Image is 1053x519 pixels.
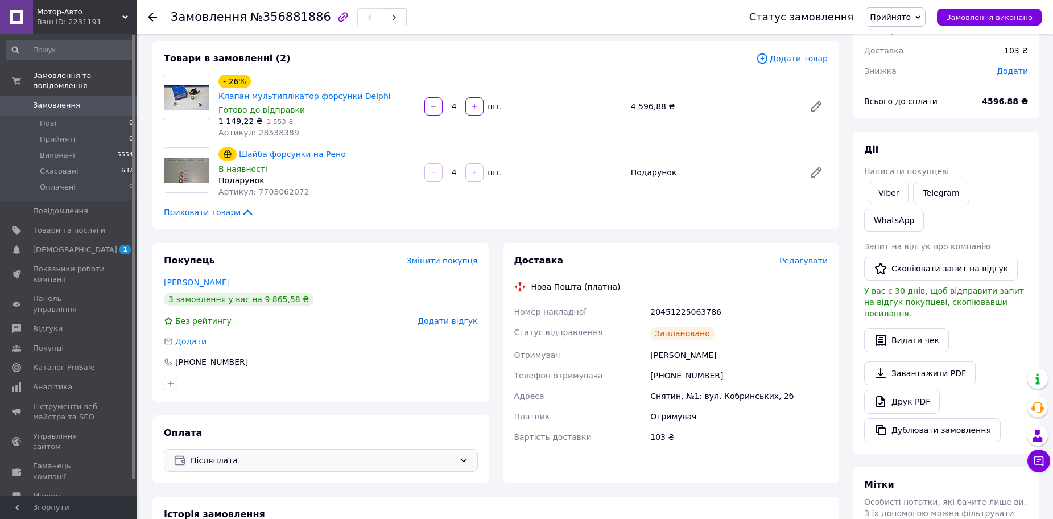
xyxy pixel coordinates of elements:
div: 20451225063786 [648,302,830,322]
a: WhatsApp [864,209,924,232]
span: Нові [40,118,56,129]
span: Додати відгук [418,316,477,326]
span: 2 товари [864,26,901,35]
span: Прийняті [40,134,75,145]
button: Чат з покупцем [1027,450,1050,472]
span: Запит на відгук про компанію [864,242,990,251]
span: Доставка [514,255,564,266]
span: Артикул: 28538389 [218,128,299,137]
span: Приховати товари [164,207,254,218]
div: - 26% [218,75,251,88]
span: Оплачені [40,182,76,192]
button: Видати чек [864,328,949,352]
div: Заплановано [650,327,715,340]
span: Замовлення [171,10,247,24]
span: Інструменти веб-майстра та SEO [33,402,105,422]
span: Післяплата [191,454,455,467]
span: 632 [121,166,133,176]
a: Viber [869,182,909,204]
span: Замовлення [33,100,80,110]
span: Повідомлення [33,206,88,216]
span: Всього до сплати [864,97,938,106]
span: Мотор-Авто [37,7,122,17]
span: Артикул: 7703062072 [218,187,309,196]
span: 5554 [117,150,133,160]
a: [PERSON_NAME] [164,278,230,287]
div: шт. [485,101,503,112]
span: Номер накладної [514,307,587,316]
span: 0 [129,182,133,192]
span: Адреса [514,392,544,401]
button: Дублювати замовлення [864,418,1001,442]
span: В наявності [218,164,267,174]
span: Покупці [33,343,64,353]
span: Панель управління [33,294,105,314]
span: Гаманець компанії [33,461,105,481]
span: 0 [129,118,133,129]
span: Мітки [864,479,894,490]
span: Змінити покупця [407,256,478,265]
span: Прийнято [870,13,911,22]
div: шт. [485,167,503,178]
span: Отримувач [514,351,560,360]
div: [PHONE_NUMBER] [648,365,830,386]
span: 1 [119,245,131,254]
div: Ваш ID: 2231191 [37,17,137,27]
span: Покупець [164,255,215,266]
a: Завантажити PDF [864,361,976,385]
div: [PERSON_NAME] [648,345,830,365]
div: Повернутися назад [148,11,157,23]
span: Маркет [33,491,62,501]
span: 1 553 ₴ [267,118,294,126]
a: Друк PDF [864,390,940,414]
div: 103 ₴ [997,38,1035,63]
div: Снятин, №1: вул. Кобринських, 2б [648,386,830,406]
div: Подарунок [626,164,800,180]
span: Без рейтингу [175,316,232,326]
button: Скопіювати запит на відгук [864,257,1018,281]
div: 103 ₴ [648,427,830,447]
span: Аналітика [33,382,72,392]
span: Додати [175,337,207,346]
span: У вас є 30 днів, щоб відправити запит на відгук покупцеві, скопіювавши посилання. [864,286,1024,318]
b: 4596.88 ₴ [982,97,1028,106]
input: Пошук [6,40,134,60]
span: Показники роботи компанії [33,264,105,285]
div: 3 замовлення у вас на 9 865,58 ₴ [164,293,313,306]
div: Подарунок [218,175,415,186]
span: Доставка [864,46,903,55]
span: Редагувати [779,256,828,265]
span: Товари в замовленні (2) [164,53,291,64]
span: №356881886 [250,10,331,24]
span: Статус відправлення [514,328,603,337]
span: Замовлення виконано [946,13,1033,22]
img: Клапан мультиплікатор форсунки Delphi [164,85,209,110]
span: Скасовані [40,166,79,176]
span: Телефон отримувача [514,371,603,380]
span: Виконані [40,150,75,160]
a: Telegram [913,182,969,204]
span: Вартість доставки [514,432,592,442]
a: Редагувати [805,95,828,118]
span: Товари та послуги [33,225,105,236]
span: Управління сайтом [33,431,105,452]
div: 4 596,88 ₴ [626,98,800,114]
a: Клапан мультиплікатор форсунки Delphi [218,92,391,101]
div: Статус замовлення [749,11,854,23]
span: Дії [864,144,878,155]
span: Замовлення та повідомлення [33,71,137,91]
a: Редагувати [805,161,828,184]
span: Каталог ProSale [33,363,94,373]
div: [PHONE_NUMBER] [174,356,249,368]
span: Готово до відправки [218,105,305,114]
span: [DEMOGRAPHIC_DATA] [33,245,117,255]
a: Шайба форсунки на Рено [239,150,346,159]
span: Відгуки [33,324,63,334]
button: Замовлення виконано [937,9,1042,26]
span: Написати покупцеві [864,167,949,176]
span: Додати [997,67,1028,76]
span: Платник [514,412,550,421]
span: Оплата [164,427,202,438]
span: 1 149,22 ₴ [218,117,263,126]
span: 0 [129,134,133,145]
